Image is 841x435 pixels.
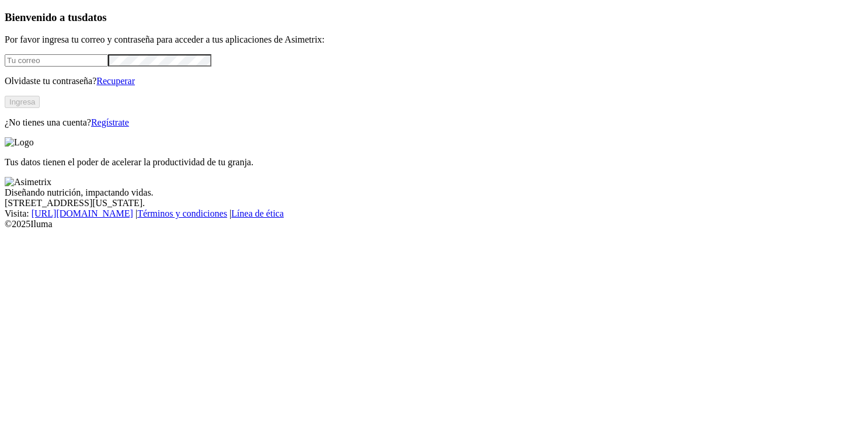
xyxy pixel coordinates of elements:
div: Diseñando nutrición, impactando vidas. [5,187,836,198]
a: Términos y condiciones [137,208,227,218]
p: ¿No tienes una cuenta? [5,117,836,128]
a: Regístrate [91,117,129,127]
div: Visita : | | [5,208,836,219]
a: Línea de ética [231,208,284,218]
div: © 2025 Iluma [5,219,836,229]
h3: Bienvenido a tus [5,11,836,24]
img: Asimetrix [5,177,51,187]
p: Olvidaste tu contraseña? [5,76,836,86]
img: Logo [5,137,34,148]
input: Tu correo [5,54,108,67]
p: Tus datos tienen el poder de acelerar la productividad de tu granja. [5,157,836,168]
p: Por favor ingresa tu correo y contraseña para acceder a tus aplicaciones de Asimetrix: [5,34,836,45]
a: Recuperar [96,76,135,86]
button: Ingresa [5,96,40,108]
div: [STREET_ADDRESS][US_STATE]. [5,198,836,208]
a: [URL][DOMAIN_NAME] [32,208,133,218]
span: datos [82,11,107,23]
